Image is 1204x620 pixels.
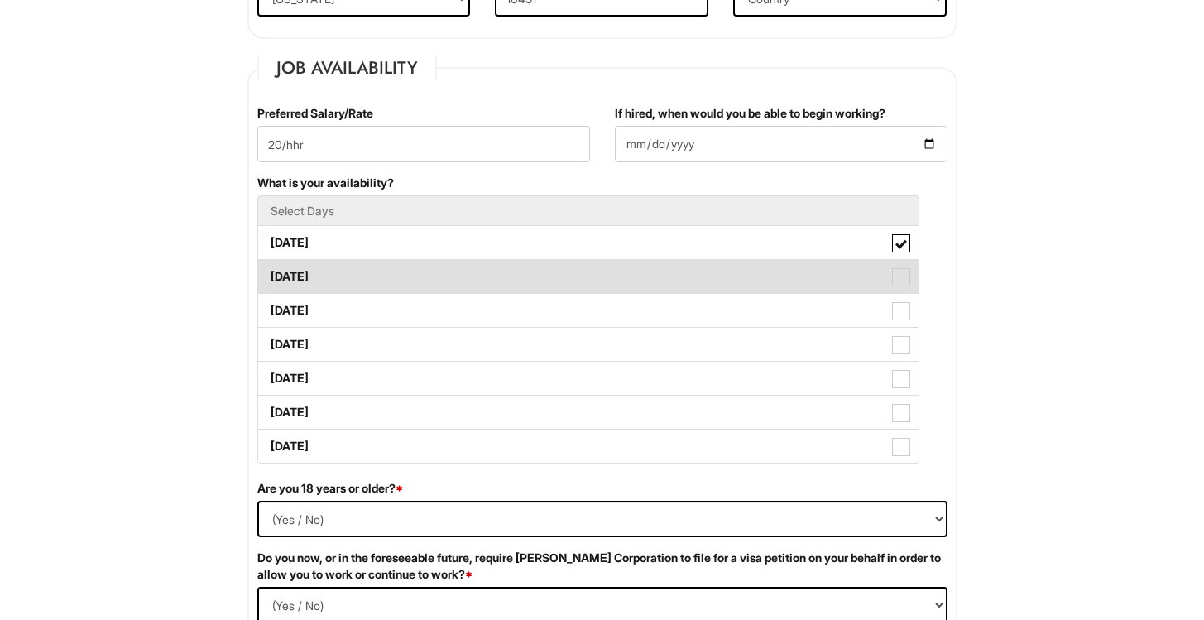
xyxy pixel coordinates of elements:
label: Are you 18 years or older? [257,480,403,497]
label: [DATE] [258,226,919,259]
label: [DATE] [258,362,919,395]
label: Do you now, or in the foreseeable future, require [PERSON_NAME] Corporation to file for a visa pe... [257,550,947,583]
label: [DATE] [258,430,919,463]
label: If hired, when would you be able to begin working? [615,105,885,122]
label: What is your availability? [257,175,394,191]
label: [DATE] [258,294,919,327]
label: [DATE] [258,328,919,361]
label: Preferred Salary/Rate [257,105,373,122]
input: Preferred Salary/Rate [257,126,590,162]
label: [DATE] [258,260,919,293]
select: (Yes / No) [257,501,947,537]
label: [DATE] [258,396,919,429]
legend: Job Availability [257,55,437,80]
h5: Select Days [271,204,906,217]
